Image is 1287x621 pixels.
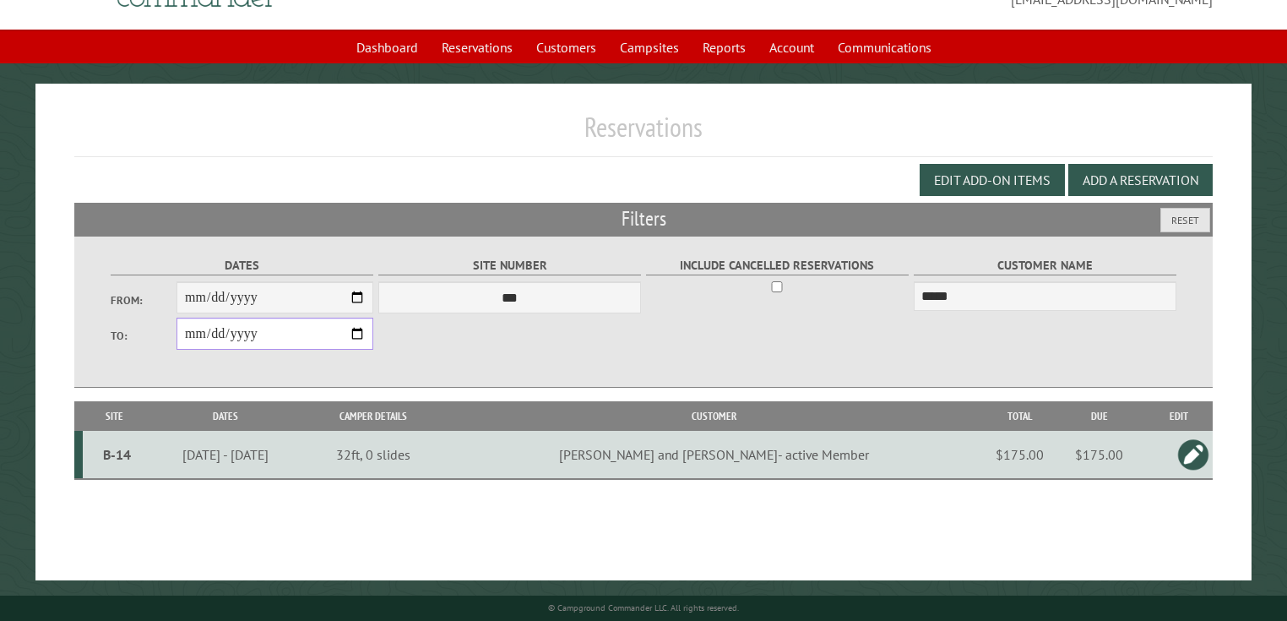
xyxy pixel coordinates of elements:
[986,431,1053,479] td: $175.00
[1160,208,1210,232] button: Reset
[305,401,443,431] th: Camper Details
[1145,401,1213,431] th: Edit
[646,256,909,275] label: Include Cancelled Reservations
[986,401,1053,431] th: Total
[692,31,756,63] a: Reports
[1068,164,1213,196] button: Add a Reservation
[442,401,986,431] th: Customer
[305,431,443,479] td: 32ft, 0 slides
[74,111,1214,157] h1: Reservations
[111,292,176,308] label: From:
[432,31,523,63] a: Reservations
[147,401,305,431] th: Dates
[914,256,1176,275] label: Customer Name
[759,31,824,63] a: Account
[920,164,1065,196] button: Edit Add-on Items
[828,31,942,63] a: Communications
[526,31,606,63] a: Customers
[1053,431,1145,479] td: $175.00
[610,31,689,63] a: Campsites
[83,401,147,431] th: Site
[111,256,373,275] label: Dates
[548,602,739,613] small: © Campground Commander LLC. All rights reserved.
[149,446,301,463] div: [DATE] - [DATE]
[442,431,986,479] td: [PERSON_NAME] and [PERSON_NAME]- active Member
[74,203,1214,235] h2: Filters
[346,31,428,63] a: Dashboard
[1053,401,1145,431] th: Due
[378,256,641,275] label: Site Number
[111,328,176,344] label: To:
[90,446,144,463] div: B-14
